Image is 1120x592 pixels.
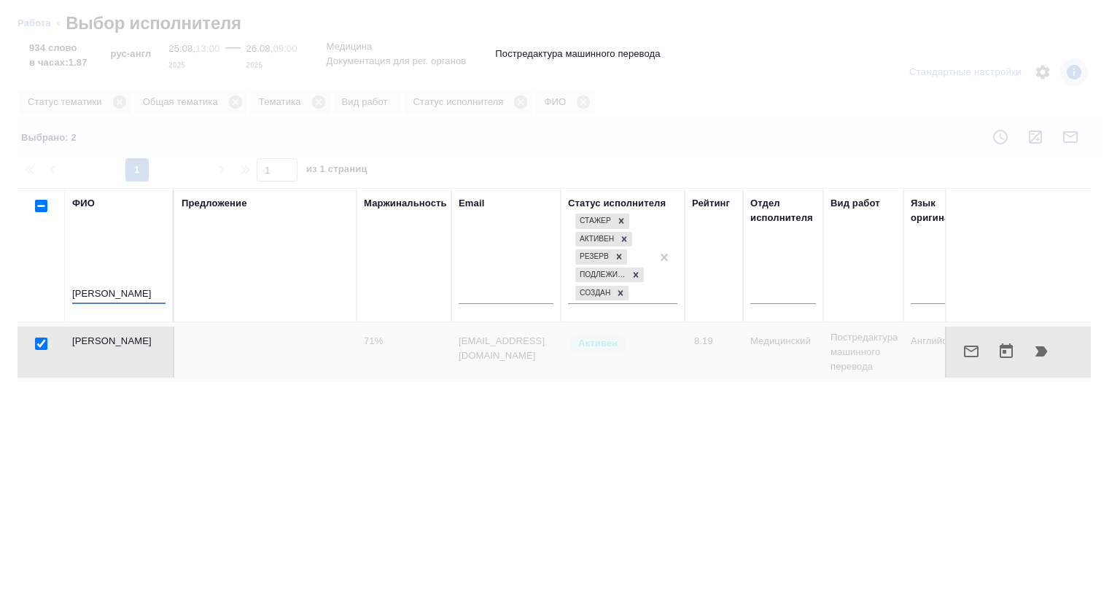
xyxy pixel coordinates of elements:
p: Постредактура машинного перевода [495,47,660,61]
div: Создан [575,286,612,301]
div: Стажер, Активен, Резерв, Подлежит внедрению, Создан [574,248,629,266]
div: Подлежит внедрению [575,268,628,283]
div: Email [459,196,484,211]
div: Вид работ [831,196,880,211]
div: Статус исполнителя [568,196,666,211]
div: Стажер, Активен, Резерв, Подлежит внедрению, Создан [574,212,631,230]
div: Отдел исполнителя [750,196,816,225]
div: Стажер, Активен, Резерв, Подлежит внедрению, Создан [574,230,634,249]
div: Рейтинг [692,196,730,211]
button: Открыть календарь загрузки [989,334,1024,369]
div: ФИО [72,196,95,211]
div: Маржинальность [364,196,447,211]
div: Стажер [575,214,613,229]
div: Резерв [575,249,611,265]
div: Предложение [182,196,247,211]
button: Отправить предложение о работе [954,334,989,369]
td: [PERSON_NAME] [65,327,174,378]
button: Продолжить [1024,334,1059,369]
div: Стажер, Активен, Резерв, Подлежит внедрению, Создан [574,266,645,284]
div: Стажер, Активен, Резерв, Подлежит внедрению, Создан [574,284,630,303]
div: Язык оригинала [911,196,976,225]
div: Активен [575,232,616,247]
